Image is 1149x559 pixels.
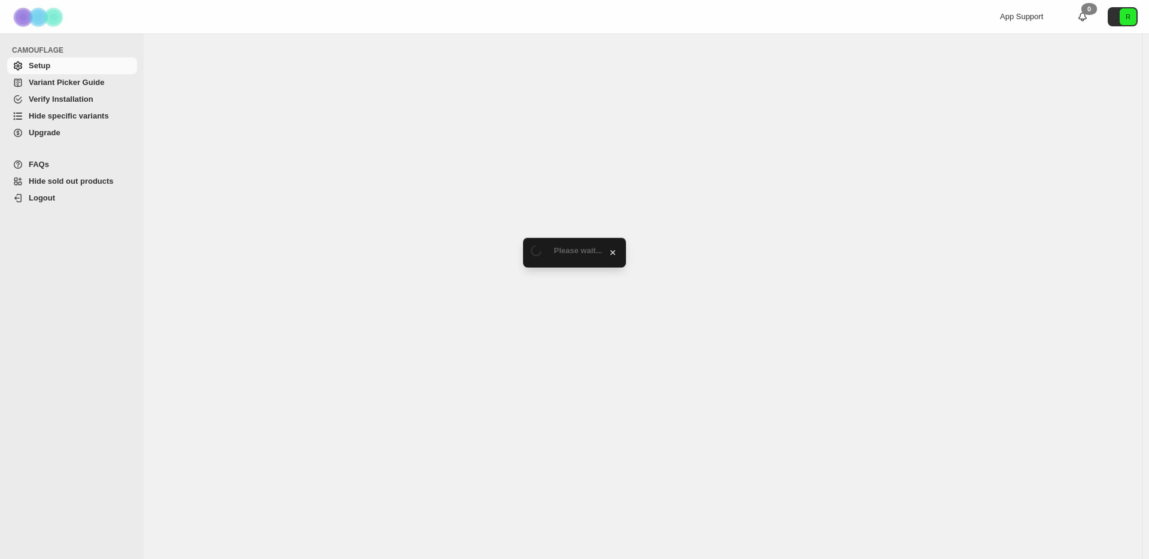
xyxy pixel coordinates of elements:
a: Upgrade [7,124,137,141]
span: Hide specific variants [29,111,109,120]
span: Variant Picker Guide [29,78,104,87]
a: Setup [7,57,137,74]
a: Hide specific variants [7,108,137,124]
span: FAQs [29,160,49,169]
span: Logout [29,193,55,202]
span: Avatar with initials R [1120,8,1136,25]
span: App Support [1000,12,1043,21]
div: 0 [1081,3,1097,15]
span: Please wait... [554,246,603,255]
a: Logout [7,190,137,206]
span: Hide sold out products [29,177,114,186]
a: FAQs [7,156,137,173]
a: 0 [1077,11,1089,23]
button: Avatar with initials R [1108,7,1138,26]
span: Upgrade [29,128,60,137]
span: Verify Installation [29,95,93,104]
a: Hide sold out products [7,173,137,190]
span: CAMOUFLAGE [12,45,138,55]
a: Variant Picker Guide [7,74,137,91]
a: Verify Installation [7,91,137,108]
text: R [1126,13,1130,20]
img: Camouflage [10,1,69,34]
span: Setup [29,61,50,70]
